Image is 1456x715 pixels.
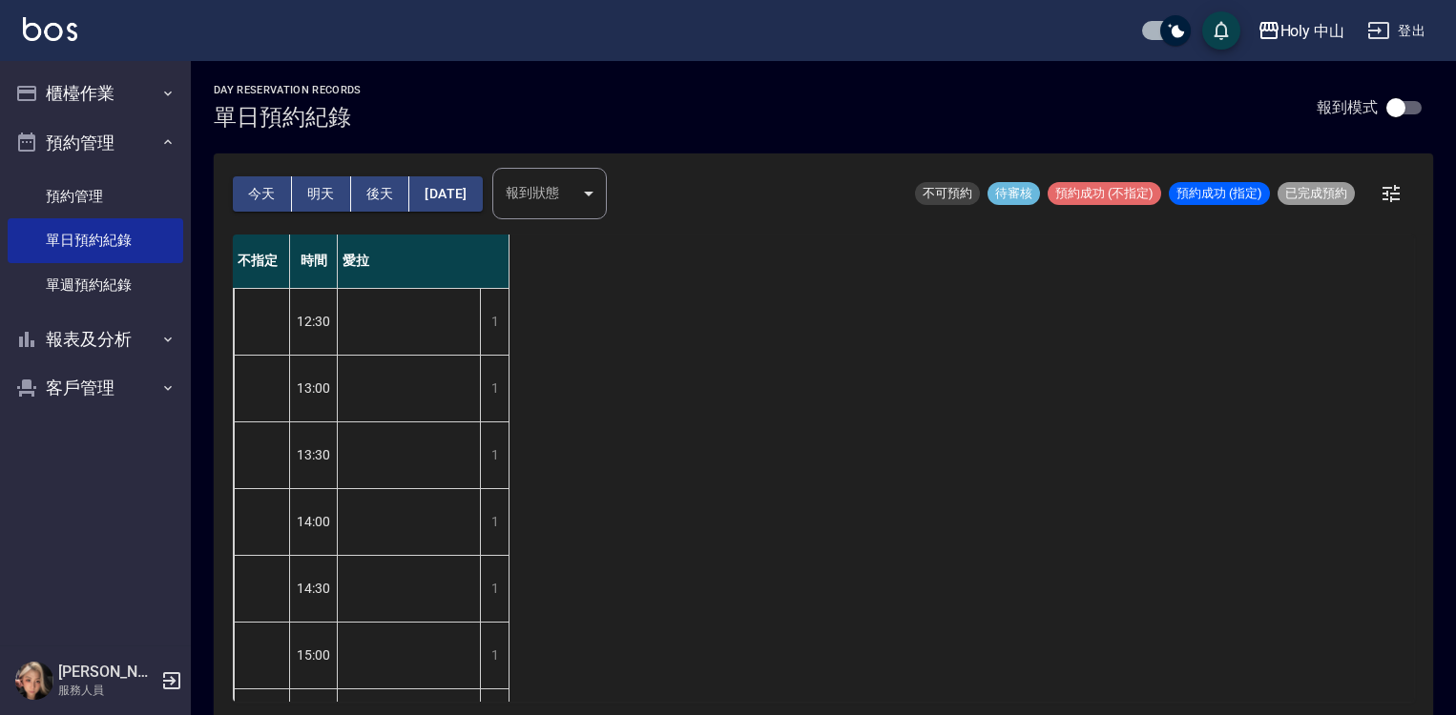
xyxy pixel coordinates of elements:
[1278,185,1355,202] span: 已完成預約
[480,556,509,622] div: 1
[480,289,509,355] div: 1
[290,235,338,288] div: 時間
[409,176,482,212] button: [DATE]
[290,555,338,622] div: 14:30
[1317,97,1378,117] p: 報到模式
[290,355,338,421] div: 13:00
[1202,11,1240,50] button: save
[1169,185,1270,202] span: 預約成功 (指定)
[15,662,53,700] img: Person
[480,623,509,688] div: 1
[8,263,183,307] a: 單週預約紀錄
[214,84,362,96] h2: day Reservation records
[8,118,183,168] button: 預約管理
[290,488,338,555] div: 14:00
[988,185,1040,202] span: 待審核
[351,176,410,212] button: 後天
[290,622,338,688] div: 15:00
[8,315,183,364] button: 報表及分析
[1280,19,1345,43] div: Holy 中山
[480,356,509,421] div: 1
[1360,13,1433,49] button: 登出
[1048,185,1161,202] span: 預約成功 (不指定)
[214,104,362,131] h3: 單日預約紀錄
[8,363,183,413] button: 客戶管理
[58,682,156,699] p: 服務人員
[233,176,292,212] button: 今天
[58,663,156,682] h5: [PERSON_NAME]
[290,288,338,355] div: 12:30
[8,174,183,218] a: 預約管理
[292,176,351,212] button: 明天
[233,235,290,288] div: 不指定
[480,489,509,555] div: 1
[1250,11,1353,51] button: Holy 中山
[8,69,183,118] button: 櫃檯作業
[338,235,510,288] div: 愛拉
[480,422,509,488] div: 1
[8,218,183,262] a: 單日預約紀錄
[23,17,77,41] img: Logo
[915,185,980,202] span: 不可預約
[290,421,338,488] div: 13:30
